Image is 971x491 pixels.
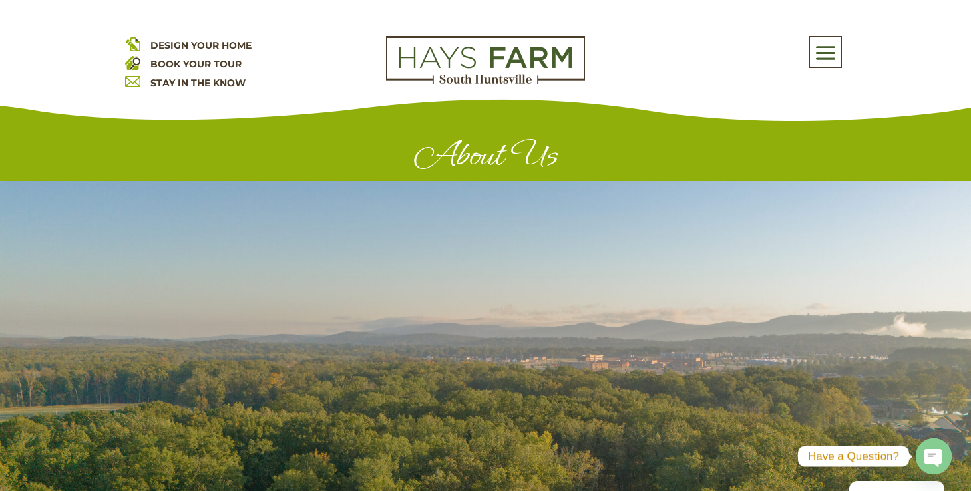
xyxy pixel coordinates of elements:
a: STAY IN THE KNOW [150,77,246,89]
img: Logo [386,36,585,84]
a: hays farm homes huntsville development [386,75,585,87]
a: BOOK YOUR TOUR [150,58,242,70]
img: book your home tour [125,55,140,70]
h1: About Us [125,135,846,181]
